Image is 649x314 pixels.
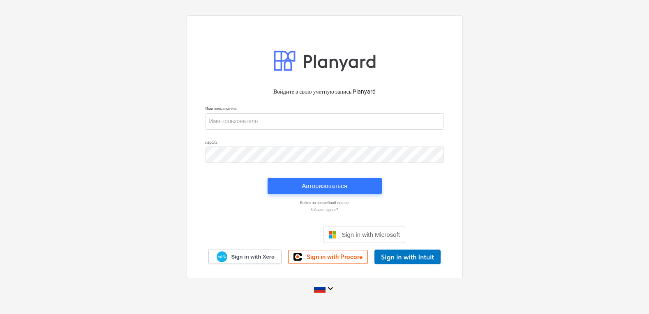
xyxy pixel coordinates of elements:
span: Sign in with Xero [231,253,274,261]
iframe: Кнопка "Увійти через Google" [240,226,321,244]
button: Авторизоваться [268,178,382,194]
a: Sign in with Xero [208,250,282,264]
div: Авторизоваться [302,181,347,191]
p: Войдите в свою учетную запись Planyard [206,87,444,96]
img: Xero logo [217,251,227,262]
p: Имя пользователя [206,106,444,113]
p: пароль [206,140,444,147]
span: Sign in with Procore [307,253,363,261]
div: Увійти через Google (відкриється в новій вкладці) [244,226,316,244]
a: Sign in with Procore [288,250,368,264]
i: keyboard_arrow_down [326,284,335,293]
input: Имя пользователя [206,113,444,130]
span: Sign in with Microsoft [342,231,400,238]
a: Войти по волшебной ссылке [201,200,448,205]
a: Забыли пароль? [201,207,448,212]
img: Microsoft logo [328,231,337,239]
